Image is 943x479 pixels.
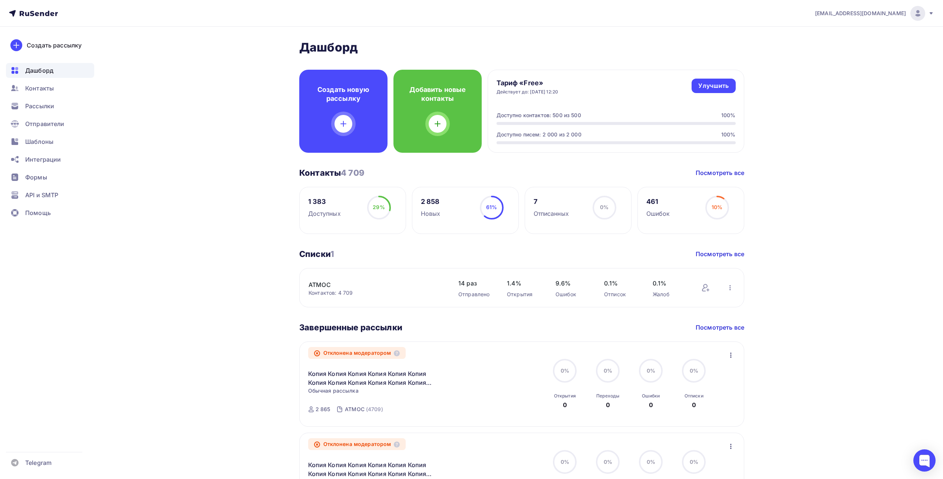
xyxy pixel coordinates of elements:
div: 0 [563,400,567,409]
a: Рассылки [6,99,94,113]
span: 0% [561,459,569,465]
a: Контакты [6,81,94,96]
a: Посмотреть все [696,250,744,258]
div: Доступно контактов: 500 из 500 [497,112,581,119]
span: 0% [600,204,609,210]
div: Ошибок [646,209,670,218]
div: Ошибок [555,291,589,298]
a: Посмотреть все [696,168,744,177]
span: 9.6% [555,279,589,288]
div: (4709) [366,406,383,413]
span: 0% [647,367,655,374]
div: 0 [606,400,610,409]
a: Дашборд [6,63,94,78]
span: Помощь [25,208,51,217]
a: Шаблоны [6,134,94,149]
a: Копия Копия Копия Копия Копия Копия Копия Копия Копия Копия Копия Копия атмос [308,369,435,387]
span: 0% [690,367,698,374]
span: 29% [373,204,385,210]
div: Создать рассылку [27,41,82,50]
div: Отклонена модератором [308,438,406,450]
span: 61% [486,204,497,210]
span: 0% [647,459,655,465]
div: Открытия [554,393,576,399]
span: API и SMTP [25,191,58,199]
span: [EMAIL_ADDRESS][DOMAIN_NAME] [815,10,906,17]
span: Дашборд [25,66,53,75]
h3: Контакты [299,168,365,178]
div: Отписок [604,291,638,298]
span: Формы [25,173,47,182]
h3: Списки [299,249,334,259]
span: 0% [690,459,698,465]
div: Отклонена модератором [308,347,406,359]
span: Контакты [25,84,54,93]
span: 0.1% [604,279,638,288]
a: [EMAIL_ADDRESS][DOMAIN_NAME] [815,6,934,21]
span: Отправители [25,119,65,128]
h3: Завершенные рассылки [299,322,402,333]
div: Новых [421,209,441,218]
div: Отписанных [534,209,569,218]
h2: Дашборд [299,40,744,55]
div: Доступных [308,209,341,218]
span: Шаблоны [25,137,53,146]
div: Отправлено [458,291,492,298]
div: 100% [721,131,736,138]
span: 14 раз [458,279,492,288]
div: 0 [692,400,696,409]
div: 2 858 [421,197,441,206]
div: 100% [721,112,736,119]
span: 0.1% [653,279,686,288]
a: Копия Копия Копия Копия Копия Копия Копия Копия Копия Копия Копия Копия атмос [308,460,435,478]
span: Telegram [25,458,52,467]
div: Отписки [685,393,703,399]
div: Переходы [596,393,619,399]
div: 1 383 [308,197,341,206]
h4: Тариф «Free» [497,79,558,87]
div: 7 [534,197,569,206]
a: АТМОС [309,280,435,289]
span: 0% [561,367,569,374]
div: АТМОС [345,406,365,413]
div: Ошибки [642,393,660,399]
div: Открытия [507,291,541,298]
div: 0 [649,400,653,409]
div: 461 [646,197,670,206]
div: 2 865 [316,406,330,413]
span: Обычная рассылка [308,387,359,394]
span: 1.4% [507,279,541,288]
div: Жалоб [653,291,686,298]
h4: Добавить новые контакты [405,85,470,103]
span: 10% [712,204,722,210]
div: Улучшить [698,82,729,90]
span: 4 709 [341,168,365,178]
div: Контактов: 4 709 [309,289,444,297]
span: 0% [604,367,612,374]
span: 1 [330,249,334,259]
a: Формы [6,170,94,185]
a: АТМОС (4709) [344,403,384,415]
span: Интеграции [25,155,61,164]
div: Доступно писем: 2 000 из 2 000 [497,131,581,138]
a: Отправители [6,116,94,131]
span: Рассылки [25,102,54,110]
span: 0% [604,459,612,465]
a: Посмотреть все [696,323,744,332]
h4: Создать новую рассылку [311,85,376,103]
div: Действует до: [DATE] 12:20 [497,89,558,95]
